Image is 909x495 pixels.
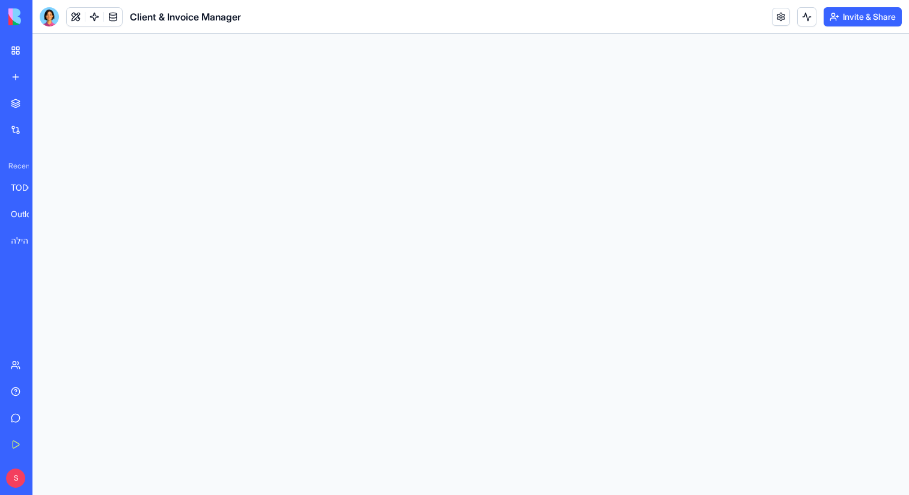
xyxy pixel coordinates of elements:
div: TODO Master [11,182,44,194]
a: תיאטרון הקהילה [4,229,52,253]
img: logo [8,8,83,25]
a: TODO Master [4,176,52,200]
span: Recent [4,161,29,171]
button: Invite & Share [824,7,902,26]
div: תיאטרון הקהילה [11,235,44,247]
a: Outlook [4,202,52,226]
span: Client & Invoice Manager [130,10,241,24]
span: S [6,469,25,488]
div: Outlook [11,208,44,220]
